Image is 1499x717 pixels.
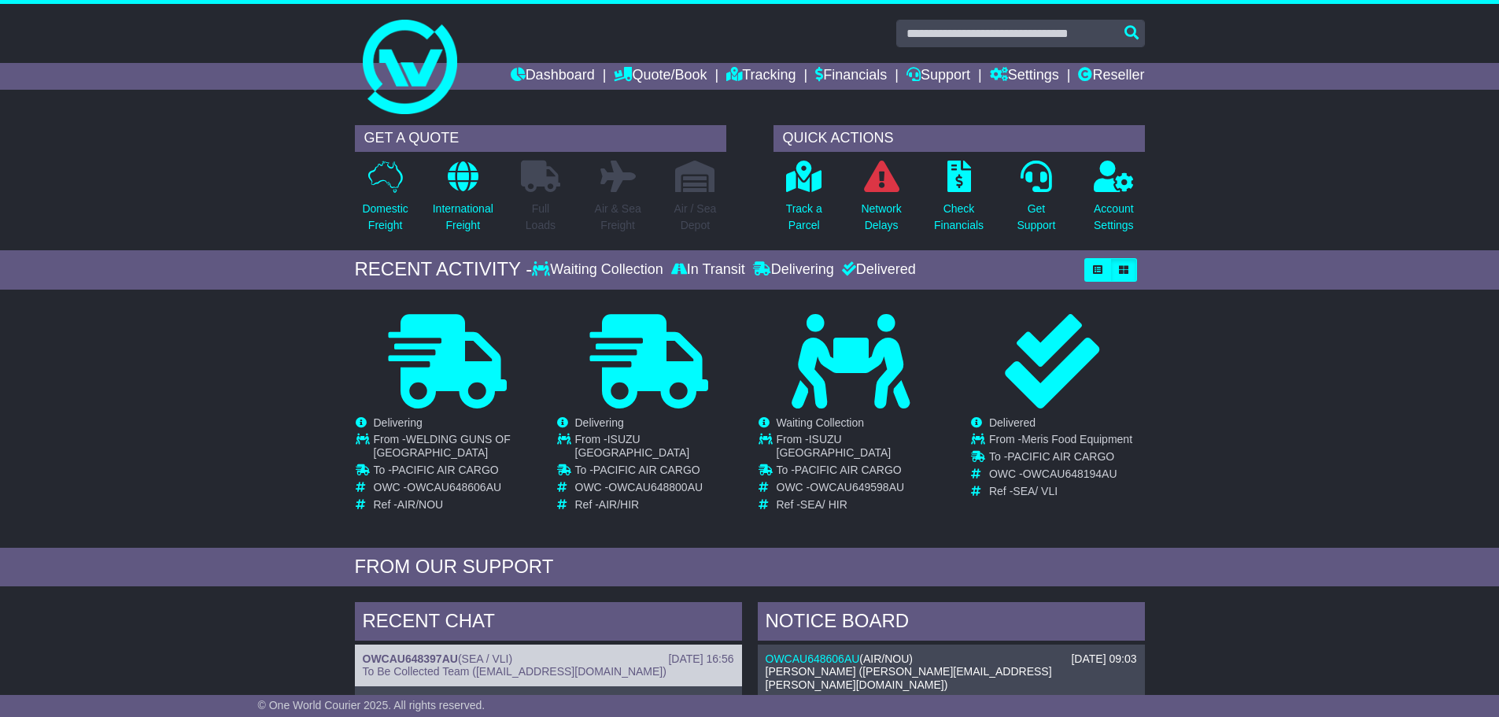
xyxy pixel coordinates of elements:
[777,498,943,512] td: Ref -
[786,201,822,234] p: Track a Parcel
[777,464,943,481] td: To -
[575,433,741,464] td: From -
[989,433,1132,450] td: From -
[863,652,909,665] span: AIR/NOU
[511,63,595,90] a: Dashboard
[1007,450,1114,463] span: PACIFIC AIR CARGO
[462,652,509,665] span: SEA / VLI
[810,481,904,493] span: OWCAU649598AU
[989,450,1132,468] td: To -
[397,498,443,511] span: AIR/NOU
[1021,433,1132,445] span: Meris Food Equipment
[766,665,1052,691] span: [PERSON_NAME] ([PERSON_NAME][EMAIL_ADDRESS][PERSON_NAME][DOMAIN_NAME])
[599,498,639,511] span: AIR/HIR
[595,201,641,234] p: Air & Sea Freight
[934,201,984,234] p: Check Financials
[800,498,847,511] span: SEA/ HIR
[838,261,916,279] div: Delivered
[860,160,902,242] a: NetworkDelays
[374,464,540,481] td: To -
[258,699,486,711] span: © One World Courier 2025. All rights reserved.
[1016,160,1056,242] a: GetSupport
[667,261,749,279] div: In Transit
[1017,201,1055,234] p: Get Support
[777,433,892,459] span: ISUZU [GEOGRAPHIC_DATA]
[575,433,690,459] span: ISUZU [GEOGRAPHIC_DATA]
[355,556,1145,578] div: FROM OUR SUPPORT
[766,652,860,665] a: OWCAU648606AU
[362,201,408,234] p: Domestic Freight
[374,433,511,459] span: WELDING GUNS OF [GEOGRAPHIC_DATA]
[766,652,1137,666] div: ( )
[777,433,943,464] td: From -
[668,652,733,666] div: [DATE] 16:56
[773,125,1145,152] div: QUICK ACTIONS
[355,258,533,281] div: RECENT ACTIVITY -
[608,481,703,493] span: OWCAU648800AU
[374,416,423,429] span: Delivering
[1093,160,1135,242] a: AccountSettings
[989,416,1036,429] span: Delivered
[795,464,902,476] span: PACIFIC AIR CARGO
[785,160,823,242] a: Track aParcel
[758,602,1145,645] div: NOTICE BOARD
[777,416,865,429] span: Waiting Collection
[815,63,887,90] a: Financials
[726,63,796,90] a: Tracking
[432,160,494,242] a: InternationalFreight
[521,201,560,234] p: Full Loads
[1094,201,1134,234] p: Account Settings
[575,464,741,481] td: To -
[593,464,700,476] span: PACIFIC AIR CARGO
[355,602,742,645] div: RECENT CHAT
[1023,468,1117,480] span: OWCAU648194AU
[575,481,741,498] td: OWC -
[989,468,1132,485] td: OWC -
[575,416,624,429] span: Delivering
[374,498,540,512] td: Ref -
[1078,63,1144,90] a: Reseller
[532,261,666,279] div: Waiting Collection
[374,481,540,498] td: OWC -
[407,481,501,493] span: OWCAU648606AU
[906,63,970,90] a: Support
[990,63,1059,90] a: Settings
[363,652,458,665] a: OWCAU648397AU
[777,481,943,498] td: OWC -
[1013,485,1058,497] span: SEA/ VLI
[1071,652,1136,666] div: [DATE] 09:03
[433,201,493,234] p: International Freight
[355,125,726,152] div: GET A QUOTE
[363,652,734,666] div: ( )
[361,160,408,242] a: DomesticFreight
[575,498,741,512] td: Ref -
[674,201,717,234] p: Air / Sea Depot
[861,201,901,234] p: Network Delays
[749,261,838,279] div: Delivering
[614,63,707,90] a: Quote/Book
[933,160,984,242] a: CheckFinancials
[989,485,1132,498] td: Ref -
[374,433,540,464] td: From -
[363,665,666,678] span: To Be Collected Team ([EMAIL_ADDRESS][DOMAIN_NAME])
[392,464,499,476] span: PACIFIC AIR CARGO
